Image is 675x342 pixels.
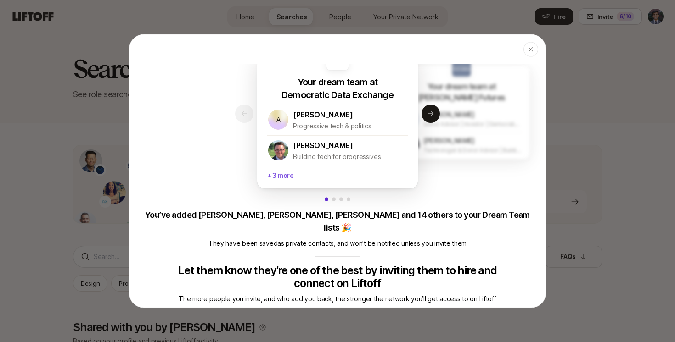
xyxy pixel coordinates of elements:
[163,264,512,290] p: Let them know they’re one of the best by inviting them to hire and connect on Liftoff
[268,140,288,160] img: 1621616830166
[326,48,349,70] img: 959bebaf_dcab_48df_9ab7_8b2484b7ba89.jpg
[267,166,408,183] p: + 3 more
[424,145,522,154] p: Technologist & Donor Advisor | Building and Supporting Tech to Strengthen Democracy
[418,92,505,103] p: [PERSON_NAME] Futures
[137,238,538,249] p: They have been saved as private contacts , and won’t be notified unless you invite them
[137,293,538,304] p: The more people you invite, and who add you back, the stronger the network you’ll get access to o...
[293,109,353,121] p: [PERSON_NAME]
[424,135,475,145] p: [PERSON_NAME]
[403,136,420,153] img: 1516261509803
[298,76,378,88] p: Your dream team at
[293,139,353,151] p: [PERSON_NAME]
[403,110,420,127] img: 1710217737141
[424,119,522,128] p: Donor Advisor | Investor | Democratic Strategist
[137,209,538,234] p: You’ve added [PERSON_NAME], [PERSON_NAME], [PERSON_NAME] and 14 others to your Dream Team lists 🎉
[293,121,408,132] p: Progressive tech & politics
[427,81,495,92] p: Your dream team at
[281,88,394,101] p: Democratic Data Exchange
[293,151,408,162] p: Building tech for progressives
[424,109,475,119] p: [PERSON_NAME]
[276,116,281,123] p: A
[452,58,471,77] img: 973e86e5_3432_4657_ac1c_685aa8bab78b.jpg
